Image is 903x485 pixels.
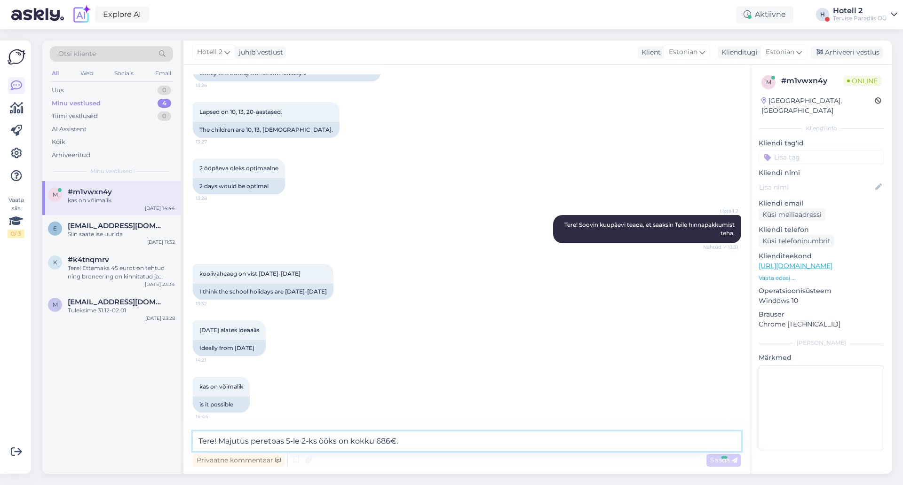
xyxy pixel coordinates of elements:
div: Tuleksime 31.12-02.01 [68,306,175,315]
span: #m1vwxn4y [68,188,112,196]
span: Estonian [766,47,794,57]
span: 14:44 [196,413,231,420]
div: Klient [638,48,661,57]
span: Hotell 2 [703,207,738,215]
span: #k4tnqmrv [68,255,109,264]
div: Email [153,67,173,80]
span: koolivaheaeg on vist [DATE]-[DATE] [199,270,301,277]
div: Web [79,67,95,80]
p: Operatsioonisüsteem [759,286,884,296]
span: e [53,225,57,232]
span: m [53,191,58,198]
div: Küsi telefoninumbrit [759,235,834,247]
div: Vaata siia [8,196,24,238]
div: Arhiveeri vestlus [811,46,883,59]
div: Küsi meiliaadressi [759,208,825,221]
span: Lapsed on 10, 13, 20-aastased. [199,108,282,115]
div: juhib vestlust [235,48,283,57]
input: Lisa nimi [759,182,873,192]
span: eve.virtanen@yahoo.com [68,222,166,230]
div: Tere! Ettemaks 45 eurot on tehtud ning broneering on kinnitatud ja ootame teid meie juurde peagi! [68,264,175,281]
span: 13:26 [196,82,231,89]
div: kas on võimalik [68,196,175,205]
div: 0 [158,86,171,95]
span: m [766,79,771,86]
span: Nähtud ✓ 13:31 [703,244,738,251]
p: Windows 10 [759,296,884,306]
div: Klienditugi [718,48,758,57]
div: The children are 10, 13, [DEMOGRAPHIC_DATA]. [193,122,340,138]
p: Brauser [759,310,884,319]
div: 4 [158,99,171,108]
div: All [50,67,61,80]
span: mirjamharak92@gmail.com [68,298,166,306]
span: Tere! Soovin kuupäevi teada, et saaksin Teile hinnapakkumist teha. [564,221,736,237]
span: m [53,301,58,308]
a: Explore AI [95,7,149,23]
a: Hotell 2Tervise Paradiis OÜ [833,7,897,22]
div: [DATE] 14:44 [145,205,175,212]
div: Arhiveeritud [52,151,90,160]
div: Minu vestlused [52,99,101,108]
p: Märkmed [759,353,884,363]
div: Kõik [52,137,65,147]
div: [DATE] 23:34 [145,281,175,288]
div: [DATE] 23:28 [145,315,175,322]
span: Online [843,76,881,86]
div: I think the school holidays are [DATE]-[DATE] [193,284,333,300]
span: 13:27 [196,138,231,145]
span: 13:32 [196,300,231,307]
div: [PERSON_NAME] [759,339,884,347]
div: [DATE] 11:32 [147,239,175,246]
span: 2 ööpäeva oleks optimaalne [199,165,278,172]
div: 2 days would be optimal [193,178,285,194]
img: explore-ai [71,5,91,24]
div: Kliendi info [759,124,884,133]
div: Uus [52,86,63,95]
span: [DATE] alates ideaalis [199,326,259,334]
div: 0 / 3 [8,230,24,238]
span: 13:28 [196,195,231,202]
span: Otsi kliente [58,49,96,59]
p: Kliendi nimi [759,168,884,178]
div: Socials [112,67,135,80]
span: k [53,259,57,266]
div: # m1vwxn4y [781,75,843,87]
img: Askly Logo [8,48,25,66]
span: Minu vestlused [90,167,133,175]
p: Kliendi email [759,199,884,208]
div: AI Assistent [52,125,87,134]
span: Estonian [669,47,697,57]
div: is it possible [193,397,250,413]
p: Kliendi telefon [759,225,884,235]
div: Siin saate ise uurida [68,230,175,239]
div: H [816,8,829,21]
div: Hotell 2 [833,7,887,15]
div: Aktiivne [736,6,793,23]
p: Chrome [TECHNICAL_ID] [759,319,884,329]
div: Ideally from [DATE] [193,340,266,356]
a: [URL][DOMAIN_NAME] [759,262,832,270]
span: Hotell 2 [197,47,222,57]
div: Tervise Paradiis OÜ [833,15,887,22]
p: Kliendi tag'id [759,138,884,148]
div: 0 [158,111,171,121]
p: Klienditeekond [759,251,884,261]
span: kas on võimalik [199,383,243,390]
p: Vaata edasi ... [759,274,884,282]
span: 14:21 [196,357,231,364]
input: Lisa tag [759,150,884,164]
div: Tiimi vestlused [52,111,98,121]
div: [GEOGRAPHIC_DATA], [GEOGRAPHIC_DATA] [761,96,875,116]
